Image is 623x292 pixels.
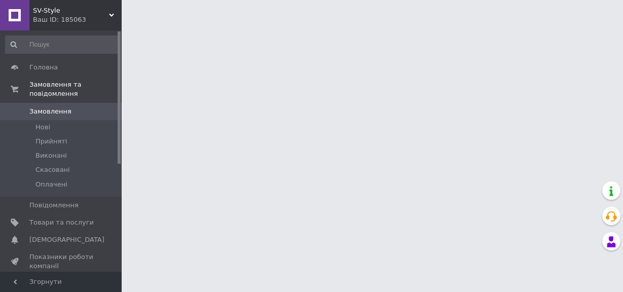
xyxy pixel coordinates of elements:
div: Ваш ID: 185063 [33,15,122,24]
span: Скасовані [35,165,70,174]
span: Повідомлення [29,201,79,210]
span: Виконані [35,151,67,160]
span: Головна [29,63,58,72]
span: [DEMOGRAPHIC_DATA] [29,235,104,244]
span: Оплачені [35,180,67,189]
span: Нові [35,123,50,132]
span: SV-Style [33,6,109,15]
span: Товари та послуги [29,218,94,227]
span: Замовлення та повідомлення [29,80,122,98]
span: Прийняті [35,137,67,146]
span: Показники роботи компанії [29,252,94,271]
input: Пошук [5,35,120,54]
span: Замовлення [29,107,71,116]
